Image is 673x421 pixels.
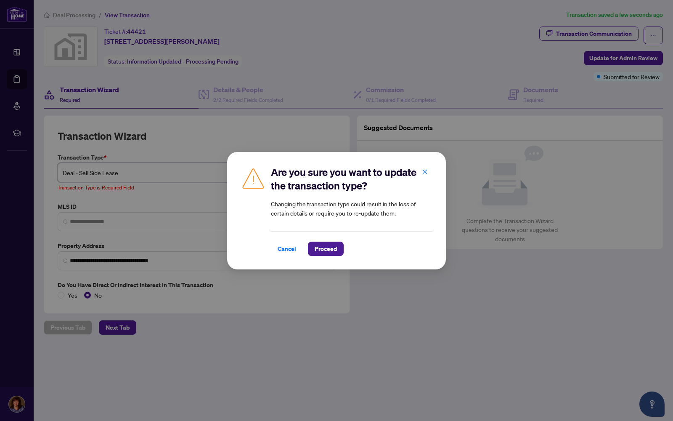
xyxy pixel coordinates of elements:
span: Proceed [315,242,337,256]
h2: Are you sure you want to update the transaction type? [271,165,432,192]
span: Cancel [278,242,296,256]
span: close [422,168,428,174]
button: Proceed [308,242,344,256]
img: Caution Img [241,165,266,191]
article: Changing the transaction type could result in the loss of certain details or require you to re-up... [271,199,432,218]
button: Cancel [271,242,303,256]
